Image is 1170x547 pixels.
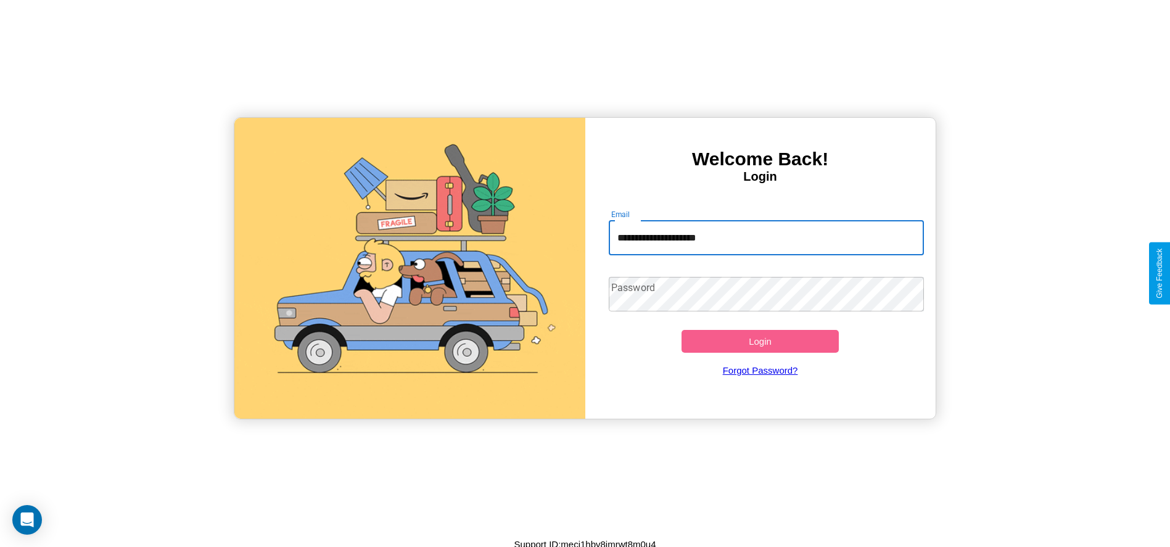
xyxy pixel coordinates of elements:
button: Login [682,330,839,353]
div: Give Feedback [1155,249,1164,298]
div: Open Intercom Messenger [12,505,42,535]
h3: Welcome Back! [585,149,936,170]
a: Forgot Password? [603,353,918,388]
img: gif [234,118,585,419]
label: Email [611,209,630,220]
h4: Login [585,170,936,184]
